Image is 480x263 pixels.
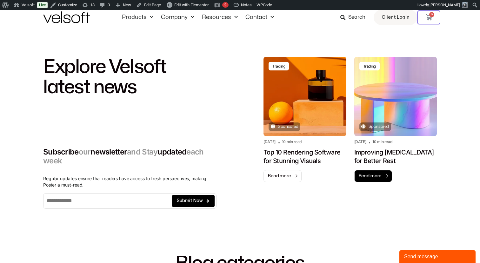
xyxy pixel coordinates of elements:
p: Regular updates ensure that readers have access to fresh perspectives, making Poster a must-read. [43,175,217,188]
span: Client Login [382,13,410,22]
h1: Improving [MEDICAL_DATA] for Better Rest [354,148,437,165]
span: Read more [268,173,291,179]
a: ResourcesMenu Toggle [198,14,242,21]
h1: Top 10 Rendering Software for Stunning Visuals [263,148,346,165]
span: 2 [224,3,226,7]
h2: 10 min read [372,139,392,144]
h2: Explore Velsoft latest news [43,57,217,97]
div: Trading [363,64,376,69]
span: Sponsored [276,122,298,131]
h2: [DATE] [263,139,276,144]
span: Search [348,13,365,22]
span: Read more [358,173,382,179]
button: Submit Now [172,195,215,207]
a: ProductsMenu Toggle [118,14,157,21]
iframe: chat widget [399,249,477,263]
a: Search [340,12,370,23]
a: Read more [263,170,302,182]
span: each week [43,147,204,165]
nav: Menu [118,14,278,21]
a: Live [37,2,48,8]
a: 6 [417,10,440,24]
img: Velsoft Training Materials [43,11,90,23]
span: and Stay [127,147,157,156]
a: Client Login [374,10,417,25]
h2: 10 min read [282,139,302,144]
span: our [79,147,91,156]
a: ContactMenu Toggle [242,14,278,21]
h2: Subscribe newsletter updated [43,148,217,165]
span: 6 [429,12,434,17]
span: Sponsored [367,122,389,131]
div: Trading [272,64,285,69]
a: Read more [354,170,392,182]
a: CompanyMenu Toggle [157,14,198,21]
h2: [DATE] [354,139,366,144]
span: [PERSON_NAME] [430,3,460,7]
span: Edit with Elementor [174,3,209,7]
